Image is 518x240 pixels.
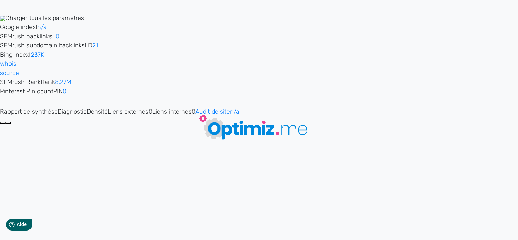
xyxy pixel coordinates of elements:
[58,108,87,115] span: Diagnostic
[181,98,334,155] img: loader-big-blue.gif
[5,14,84,22] span: Charger tous les paramètres
[29,51,31,58] span: I
[41,78,55,86] span: Rank
[55,78,71,86] a: 8,27M
[5,122,11,124] button: Configurer le panneau
[85,42,92,49] span: LD
[53,87,63,95] span: PIN
[56,33,59,40] a: 0
[63,87,66,95] a: 0
[52,33,56,40] span: L
[92,42,98,49] a: 21
[148,108,152,115] span: 0
[87,108,108,115] span: Densité
[152,108,192,115] span: Liens internes
[108,108,148,115] span: Liens externes
[36,23,37,31] span: I
[37,23,47,31] a: n/a
[31,51,44,58] a: 237K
